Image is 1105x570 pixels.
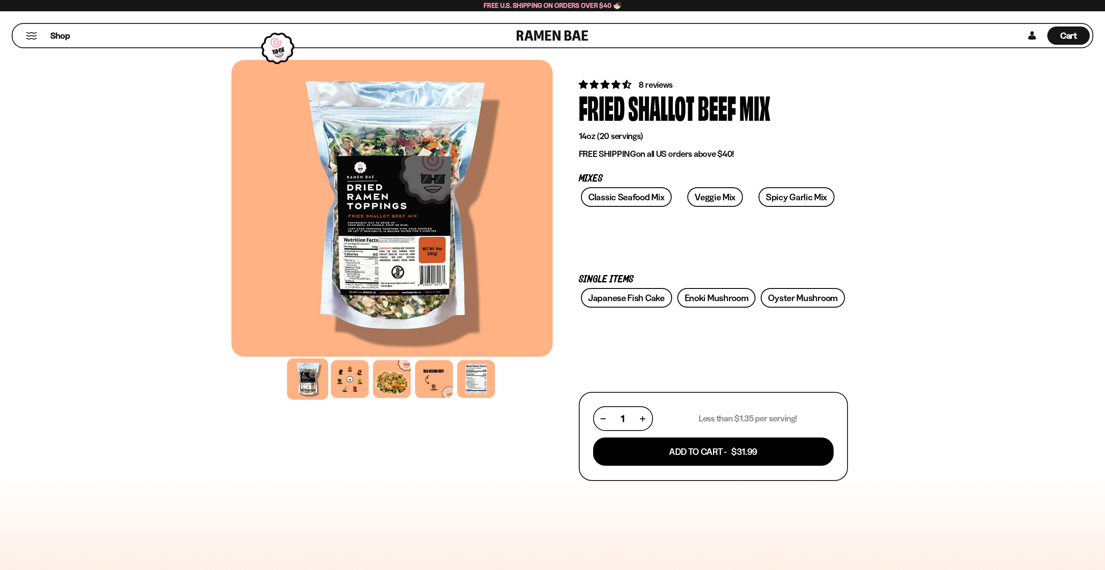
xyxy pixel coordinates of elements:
span: Free U.S. Shipping on Orders over $40 🍜 [484,1,621,10]
a: Japanese Fish Cake [581,288,672,308]
span: Cart [1060,30,1077,41]
span: 1 [621,413,624,424]
p: 14oz (20 servings) [579,131,848,142]
span: 8 reviews [639,80,673,90]
p: on all US orders above $40! [579,149,848,159]
a: Shop [50,27,70,45]
a: Classic Seafood Mix [581,187,672,207]
a: Cart [1047,24,1090,47]
div: Fried [579,91,625,123]
div: Shallot [628,91,694,123]
span: Shop [50,30,70,42]
a: Oyster Mushroom [761,288,845,308]
a: Veggie Mix [687,187,743,207]
p: Less than $1.35 per serving! [699,413,797,424]
p: Mixes [579,175,848,183]
button: Mobile Menu Trigger [26,32,37,40]
p: Single Items [579,275,848,284]
a: Spicy Garlic Mix [759,187,835,207]
div: Beef [698,91,736,123]
div: Mix [739,91,770,123]
span: 4.62 stars [579,79,633,90]
button: Add To Cart - $31.99 [593,437,834,466]
strong: FREE SHIPPING [579,149,636,159]
a: Enoki Mushroom [677,288,756,308]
